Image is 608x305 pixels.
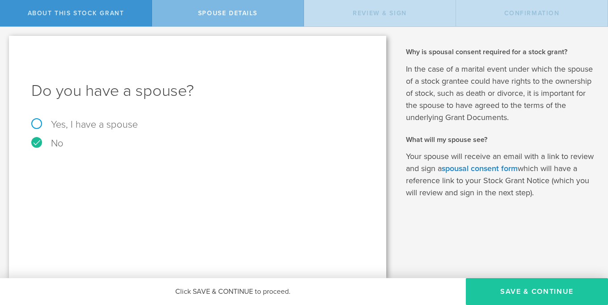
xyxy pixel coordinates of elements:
button: Save & Continue [466,278,608,305]
span: About this stock grant [28,9,124,17]
a: spousal consent form [442,163,518,173]
h1: Do you have a spouse? [31,80,364,102]
p: In the case of a marital event under which the spouse of a stock grantee could have rights to the... [406,63,595,124]
label: No [31,138,364,148]
span: Confirmation [504,9,560,17]
h2: Why is spousal consent required for a stock grant? [406,47,595,57]
h2: What will my spouse see? [406,135,595,145]
p: Your spouse will receive an email with a link to review and sign a which will have a reference li... [406,150,595,199]
label: Yes, I have a spouse [31,120,364,129]
span: Spouse Details [198,9,258,17]
span: Review & Sign [353,9,407,17]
